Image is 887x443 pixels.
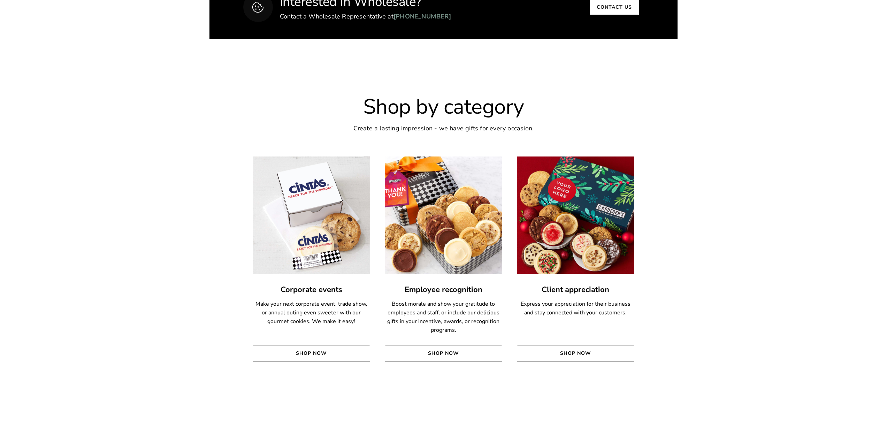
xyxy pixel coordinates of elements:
p: Boost morale and show your gratitude to employees and staff, or include our delicious gifts in yo... [385,300,502,335]
h2: Shop by category [253,95,634,118]
img: Corporate events [253,156,370,274]
a: Shop Now [253,345,370,361]
a: [PHONE_NUMBER] [393,13,451,20]
p: Express your appreciation for their business and stay connected with your customers. [517,300,634,317]
h6: Create a lasting impression - we have gifts for every occasion. [253,125,634,132]
a: Shop Now [517,345,634,361]
a: Corporate events [253,284,370,295]
a: Client appreciation [517,284,634,295]
p: Make your next corporate event, trade show, or annual outing even sweeter with our gourmet cookie... [253,300,370,326]
img: Client appreciation [517,156,634,274]
a: Employee recognition [385,284,502,295]
a: Shop Now [385,345,502,361]
img: Employee recognition [379,151,508,280]
p: Contact a Wholesale Representative at [280,13,451,20]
